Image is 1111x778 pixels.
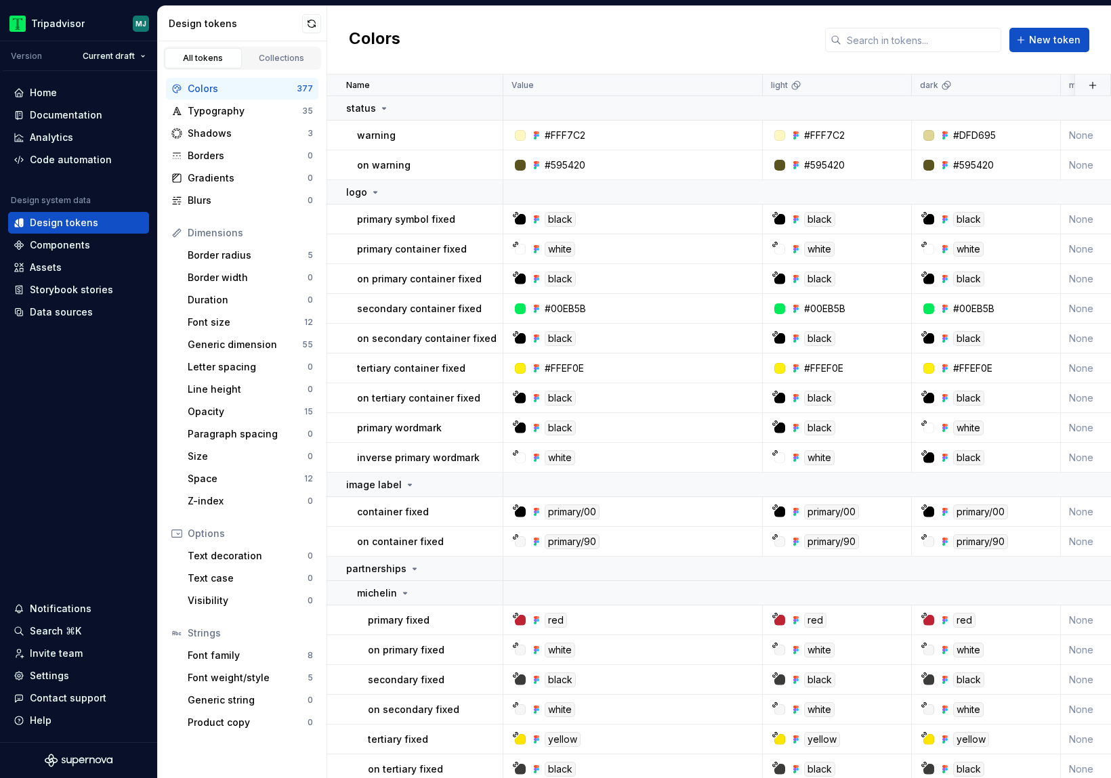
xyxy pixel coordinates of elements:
div: black [953,212,984,227]
a: Space12 [182,468,318,490]
div: All tokens [169,53,237,64]
div: Font weight/style [188,671,308,685]
div: Visibility [188,594,308,607]
a: Font size12 [182,311,318,333]
p: primary fixed [368,613,429,627]
div: Size [188,450,308,463]
div: Letter spacing [188,360,308,374]
div: Z-index [188,494,308,508]
div: Analytics [30,131,73,144]
a: Generic string0 [182,689,318,711]
div: black [545,212,576,227]
a: Code automation [8,149,149,171]
p: status [346,102,376,115]
div: white [545,242,575,257]
div: black [545,272,576,286]
div: red [804,613,826,628]
div: 12 [304,473,313,484]
button: New token [1009,28,1089,52]
div: #00EB5B [804,302,845,316]
a: Home [8,82,149,104]
a: Typography35 [166,100,318,122]
div: 5 [308,250,313,261]
a: Analytics [8,127,149,148]
svg: Supernova Logo [45,754,112,767]
div: white [953,420,984,435]
button: Contact support [8,687,149,709]
div: #DFD695 [953,129,996,142]
div: Options [188,527,313,540]
div: Storybook stories [30,283,113,297]
a: Documentation [8,104,149,126]
a: Text decoration0 [182,545,318,567]
a: Visibility0 [182,590,318,611]
h2: Colors [349,28,400,52]
div: Data sources [30,305,93,319]
div: Notifications [30,602,91,615]
a: Product copy0 [182,712,318,733]
p: tertiary fixed [368,733,428,746]
button: Help [8,710,149,731]
a: Settings [8,665,149,687]
a: Duration0 [182,289,318,311]
div: Border width [188,271,308,284]
div: black [804,672,835,687]
p: image label [346,478,402,492]
p: Value [511,80,534,91]
div: 3 [308,128,313,139]
div: black [953,331,984,346]
div: black [953,391,984,406]
div: black [804,272,835,286]
p: Name [346,80,370,91]
img: 0ed0e8b8-9446-497d-bad0-376821b19aa5.png [9,16,26,32]
div: Documentation [30,108,102,122]
a: Paragraph spacing0 [182,423,318,445]
div: black [953,762,984,777]
div: #00EB5B [545,302,586,316]
div: black [804,420,835,435]
p: on primary fixed [368,643,444,657]
div: Generic dimension [188,338,302,351]
div: 0 [308,595,313,606]
button: Current draft [77,47,152,66]
div: black [804,331,835,346]
div: 0 [308,295,313,305]
button: TripadvisorMJ [3,9,154,38]
div: Search ⌘K [30,624,81,638]
div: Line height [188,383,308,396]
div: white [953,242,984,257]
div: black [804,212,835,227]
div: #FFF7C2 [804,129,845,142]
a: Borders0 [166,145,318,167]
p: inverse primary wordmark [357,451,480,464]
div: Gradients [188,171,308,185]
div: white [953,643,984,657]
p: on tertiary container fixed [357,391,480,405]
div: Tripadvisor [31,17,85,30]
p: logo [346,186,367,199]
a: Shadows3 [166,123,318,144]
div: 5 [308,672,313,683]
div: 0 [308,695,313,706]
div: Design system data [11,195,91,206]
div: 15 [304,406,313,417]
div: white [545,643,575,657]
div: Text decoration [188,549,308,563]
div: 0 [308,429,313,439]
div: Code automation [30,153,112,167]
span: Current draft [83,51,135,62]
a: Blurs0 [166,190,318,211]
a: Gradients0 [166,167,318,189]
p: container fixed [357,505,429,519]
div: white [804,242,835,257]
div: yellow [545,732,581,747]
p: secondary container fixed [357,302,482,316]
div: Font size [188,316,304,329]
div: red [545,613,567,628]
div: 0 [308,195,313,206]
a: Font weight/style5 [182,667,318,689]
div: black [545,420,576,435]
p: tertiary container fixed [357,362,465,375]
div: Settings [30,669,69,683]
p: primary container fixed [357,242,467,256]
